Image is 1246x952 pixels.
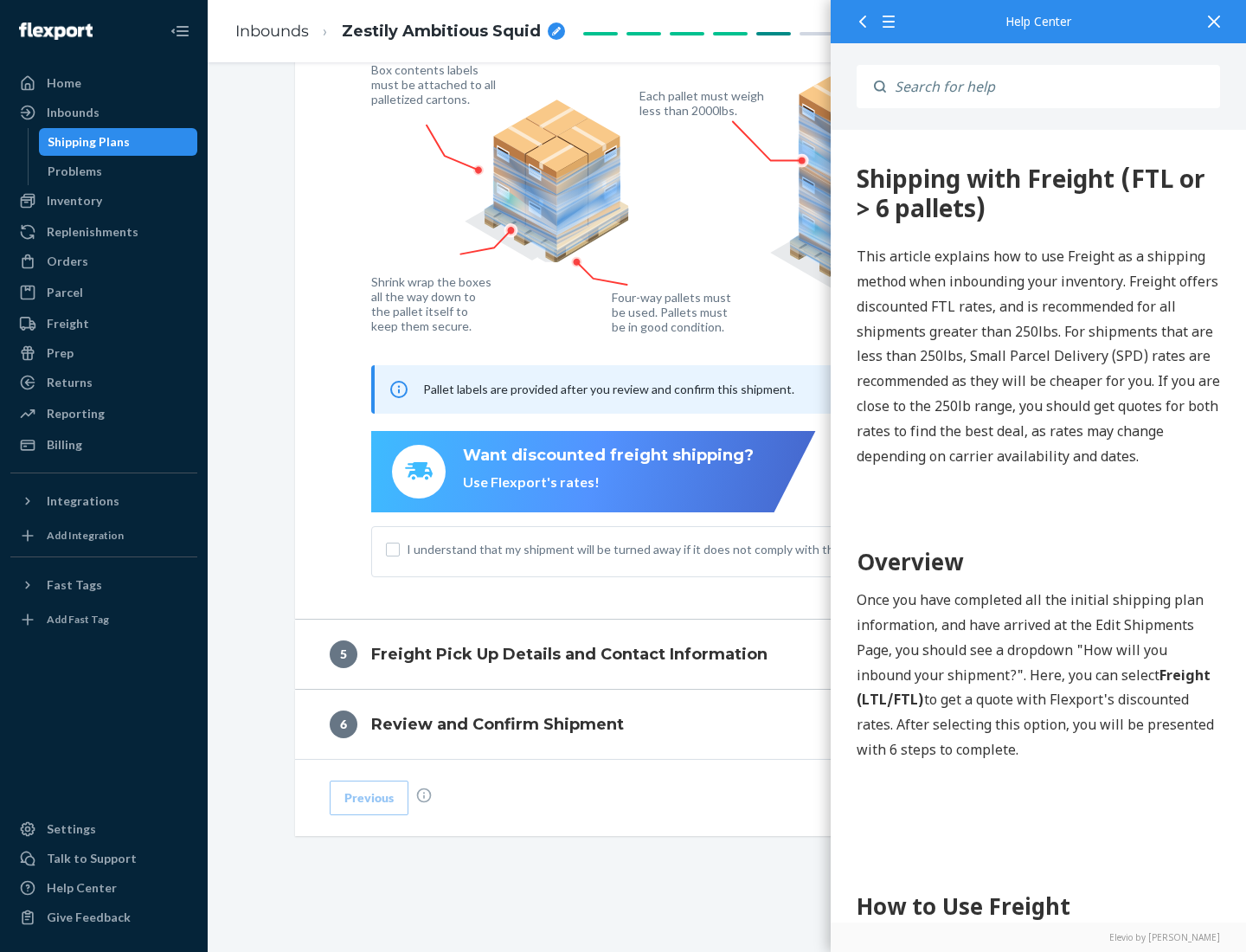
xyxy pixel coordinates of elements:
button: Give Feedback [10,904,197,931]
img: Flexport logo [19,23,93,40]
a: Add Integration [10,522,197,550]
p: Once you have completed all the initial shipping plan information, and have arrived at the Edit S... [26,458,389,633]
div: Help Center [47,879,117,897]
div: Use Flexport's rates! [463,473,754,492]
div: Help Center [857,16,1220,28]
span: Pallet labels are provided after you review and confirm this shipment. [423,382,794,396]
div: Want discounted freight shipping? [463,445,754,467]
div: Inventory [47,192,102,209]
button: Fast Tags [10,571,197,599]
a: Home [10,69,197,97]
div: Returns [47,374,93,391]
div: Settings [47,820,96,838]
div: 5 [330,640,357,668]
a: Shipping Plans [39,128,198,156]
a: Talk to Support [10,845,197,872]
div: Parcel [47,284,83,301]
a: Reporting [10,400,197,428]
div: Add Integration [47,528,124,543]
figcaption: Box contents labels must be attached to all palletized cartons. [371,62,500,106]
div: Inbounds [47,104,100,121]
div: Give Feedback [47,909,131,926]
h4: Review and Confirm Shipment [371,713,624,736]
h1: Overview [26,415,389,449]
button: Close Navigation [163,14,197,48]
div: Shipping Plans [48,133,130,151]
a: Returns [10,369,197,396]
a: Help Center [10,874,197,902]
button: 5Freight Pick Up Details and Contact Information [295,620,1160,689]
span: I understand that my shipment will be turned away if it does not comply with the above guidelines. [407,541,1069,558]
div: Billing [47,436,82,453]
a: Parcel [10,279,197,306]
a: Problems [39,158,198,185]
div: Prep [47,344,74,362]
a: Elevio by [PERSON_NAME] [857,931,1220,943]
div: Replenishments [47,223,138,241]
figcaption: Each pallet must weigh less than 2000lbs. [639,88,768,118]
div: Orders [47,253,88,270]
ol: breadcrumbs [222,6,579,57]
div: Add Fast Tag [47,612,109,627]
div: Problems [48,163,102,180]
a: Settings [10,815,197,843]
figcaption: Four-way pallets must be used. Pallets must be in good condition. [612,290,732,334]
h4: Freight Pick Up Details and Contact Information [371,643,768,666]
a: Billing [10,431,197,459]
a: Freight [10,310,197,338]
div: Reporting [47,405,105,422]
a: Replenishments [10,218,197,246]
input: Search [886,65,1220,108]
a: Add Fast Tag [10,606,197,634]
span: Zestily Ambitious Squid [342,21,541,43]
div: 6 [330,711,357,738]
button: Integrations [10,487,197,515]
div: Integrations [47,492,119,510]
div: Freight [47,315,89,332]
a: Prep [10,339,197,367]
div: Home [47,74,81,92]
p: This article explains how to use Freight as a shipping method when inbounding your inventory. Fre... [26,114,389,338]
a: Inventory [10,187,197,215]
figcaption: Shrink wrap the boxes all the way down to the pallet itself to keep them secure. [371,274,495,333]
a: Inbounds [235,22,309,41]
input: I understand that my shipment will be turned away if it does not comply with the above guidelines. [386,543,400,556]
div: Fast Tags [47,576,102,594]
button: 6Review and Confirm Shipment [295,690,1160,759]
a: Orders [10,248,197,275]
h2: Step 1: Boxes and Labels [26,811,389,842]
a: Inbounds [10,99,197,126]
h1: How to Use Freight [26,760,389,794]
div: 360 Shipping with Freight (FTL or > 6 pallets) [26,35,389,93]
div: Talk to Support [47,850,137,867]
button: Previous [330,781,408,815]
